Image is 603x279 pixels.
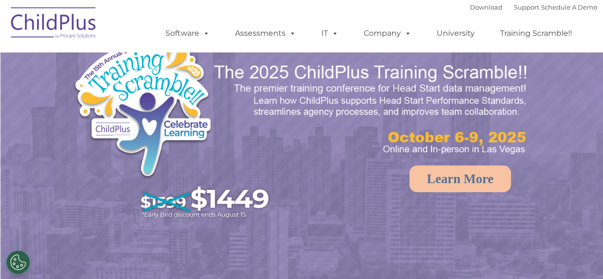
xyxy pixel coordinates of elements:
a: Assessments [225,24,306,43]
a: Support [514,3,539,11]
a: Schedule A Demo [541,3,597,11]
a: Download [470,3,502,11]
button: Cookies Settings [6,250,30,274]
img: ChildPlus by Procare Solutions [6,0,102,48]
a: Software [156,24,219,43]
a: IT [312,24,348,43]
a: Learn More [409,165,511,192]
a: University [427,24,484,43]
font: | [470,3,597,11]
a: Training Scramble!! [491,24,582,43]
a: Company [354,24,421,43]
